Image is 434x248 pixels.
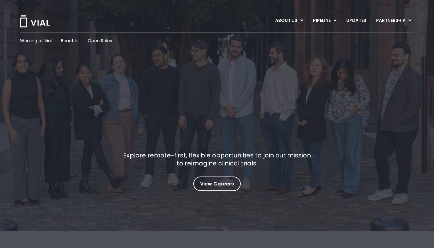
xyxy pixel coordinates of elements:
a: PARTNERSHIPMenu Toggle [371,15,416,26]
p: Explore remote-first, flexible opportunities to join our mission to reimagine clinical trials. [121,151,313,167]
a: PIPELINEMenu Toggle [308,15,341,26]
img: Vial Logo [19,15,50,27]
a: Open Roles [88,38,112,44]
a: Benefits [61,38,78,44]
a: View Careers [193,177,241,191]
a: Working at Vial [20,38,52,44]
a: ABOUT USMenu Toggle [270,15,308,26]
span: View Careers [200,180,234,188]
a: UPDATES [341,15,371,26]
